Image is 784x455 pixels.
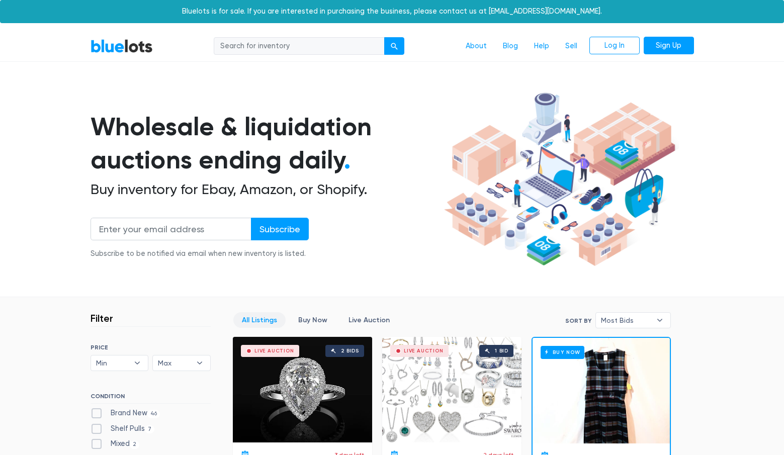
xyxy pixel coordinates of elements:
div: 2 bids [341,348,359,353]
label: Sort By [565,316,591,325]
input: Enter your email address [91,218,251,240]
label: Shelf Pulls [91,423,155,434]
a: Sign Up [644,37,694,55]
input: Subscribe [251,218,309,240]
div: Live Auction [254,348,294,353]
a: All Listings [233,312,286,328]
a: Live Auction 1 bid [382,337,521,442]
label: Mixed [91,438,140,449]
b: ▾ [189,355,210,371]
span: Max [158,355,191,371]
input: Search for inventory [214,37,385,55]
div: Subscribe to be notified via email when new inventory is listed. [91,248,309,259]
a: Log In [589,37,640,55]
h6: CONDITION [91,393,211,404]
a: Live Auction 2 bids [233,337,372,442]
h6: Buy Now [541,346,584,358]
label: Brand New [91,408,160,419]
a: Sell [557,37,585,56]
h2: Buy inventory for Ebay, Amazon, or Shopify. [91,181,441,198]
span: 2 [130,441,140,449]
span: Min [96,355,129,371]
a: About [458,37,495,56]
a: Blog [495,37,526,56]
a: BlueLots [91,39,153,53]
a: Help [526,37,557,56]
a: Buy Now [533,338,670,443]
a: Buy Now [290,312,336,328]
span: 7 [145,425,155,433]
a: Live Auction [340,312,398,328]
h6: PRICE [91,344,211,351]
h1: Wholesale & liquidation auctions ending daily [91,110,441,177]
img: hero-ee84e7d0318cb26816c560f6b4441b76977f77a177738b4e94f68c95b2b83dbb.png [441,88,679,271]
div: Live Auction [404,348,444,353]
b: ▾ [127,355,148,371]
span: 46 [147,410,160,418]
div: 1 bid [495,348,508,353]
span: . [344,145,351,175]
b: ▾ [649,313,670,328]
span: Most Bids [601,313,651,328]
h3: Filter [91,312,113,324]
